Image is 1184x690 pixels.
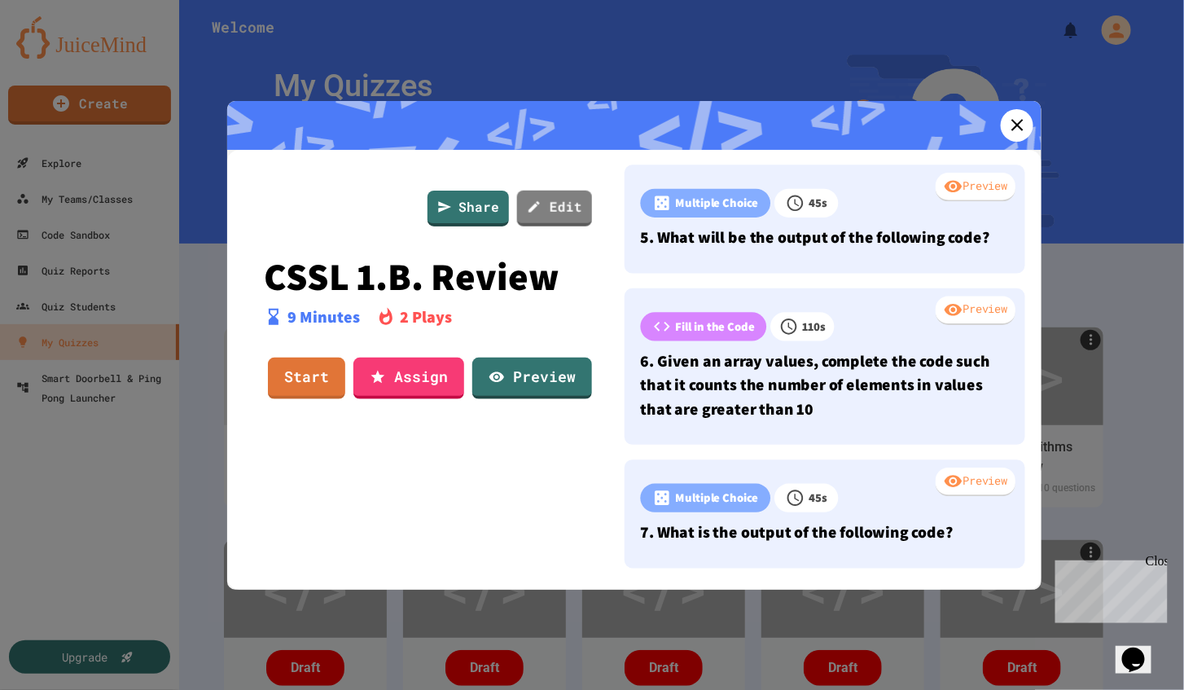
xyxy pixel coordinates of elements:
p: 110 s [803,317,826,335]
iframe: chat widget [1049,554,1168,623]
div: Preview [936,468,1015,497]
a: Preview [472,358,592,399]
p: 6. Given an array values, complete the code such that it counts the number of elements in values ... [641,349,1010,420]
div: Chat with us now!Close [7,7,112,103]
p: Multiple Choice [676,489,759,507]
a: Assign [353,358,464,399]
p: 45 s [809,194,827,212]
p: Multiple Choice [676,194,759,212]
a: Edit [517,190,592,226]
p: 5. What will be the output of the following code? [641,225,1010,248]
div: Preview [936,296,1015,325]
div: Preview [936,173,1015,202]
a: Share [428,191,509,226]
p: 7. What is the output of the following code? [641,520,1010,543]
p: Fill in the Code [676,317,755,335]
p: 2 Plays [400,305,452,329]
iframe: chat widget [1116,625,1168,674]
p: 9 Minutes [287,305,360,329]
p: CSSL 1.B. Review [264,255,593,297]
a: Start [268,358,345,399]
p: 45 s [809,489,827,507]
